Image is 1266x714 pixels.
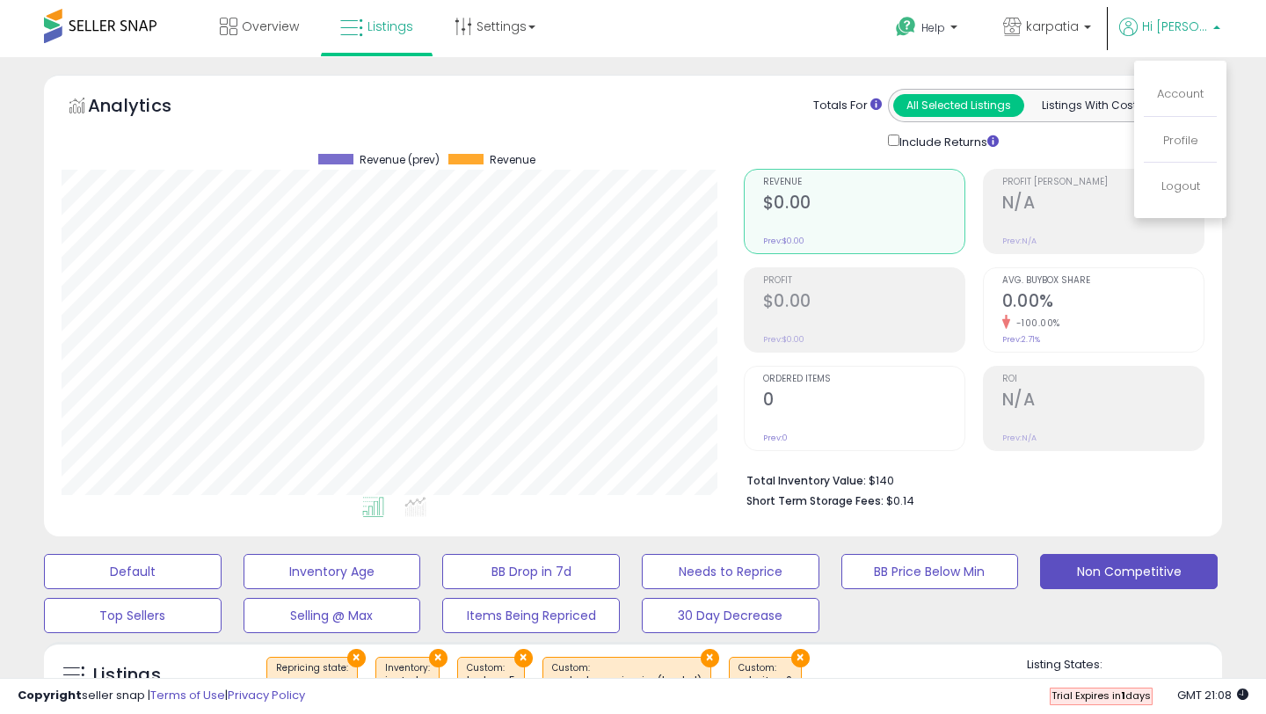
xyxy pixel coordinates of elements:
[44,554,222,589] button: Default
[1010,317,1060,330] small: -100.00%
[763,178,964,187] span: Revenue
[552,661,702,688] span: Custom:
[746,469,1191,490] li: $140
[882,3,975,57] a: Help
[1002,193,1204,216] h2: N/A
[763,334,804,345] small: Prev: $0.00
[442,598,620,633] button: Items Being Repriced
[44,598,222,633] button: Top Sellers
[490,154,535,166] span: Revenue
[791,649,810,667] button: ×
[1002,390,1204,413] h2: N/A
[763,193,964,216] h2: $0.00
[763,291,964,315] h2: $0.00
[921,20,945,35] span: Help
[642,554,819,589] button: Needs to Reprice
[1027,657,1223,674] p: Listing States:
[1002,291,1204,315] h2: 0.00%
[276,674,348,687] div: on
[1002,375,1204,384] span: ROI
[746,493,884,508] b: Short Term Storage Fees:
[1040,554,1218,589] button: Non Competitive
[763,390,964,413] h2: 0
[150,687,225,703] a: Terms of Use
[738,661,792,688] span: Custom:
[1023,94,1154,117] button: Listings With Cost
[467,661,515,688] span: Custom:
[1163,132,1198,149] a: Profile
[1002,178,1204,187] span: Profit [PERSON_NAME]
[1177,687,1248,703] span: 2025-08-13 21:08 GMT
[875,131,1020,151] div: Include Returns
[1002,334,1040,345] small: Prev: 2.71%
[367,18,413,35] span: Listings
[642,598,819,633] button: 30 Day Decrease
[701,649,719,667] button: ×
[552,674,702,687] div: cur buybox < min price (landed)
[841,554,1019,589] button: BB Price Below Min
[93,663,161,688] h5: Listings
[347,649,366,667] button: ×
[360,154,440,166] span: Revenue (prev)
[1142,18,1208,35] span: Hi [PERSON_NAME]
[893,94,1024,117] button: All Selected Listings
[763,236,804,246] small: Prev: $0.00
[385,661,430,688] span: Inventory :
[1121,688,1125,703] b: 1
[1002,276,1204,286] span: Avg. Buybox Share
[746,473,866,488] b: Total Inventory Value:
[18,688,305,704] div: seller snap | |
[813,98,882,114] div: Totals For
[1002,236,1037,246] small: Prev: N/A
[1119,18,1220,57] a: Hi [PERSON_NAME]
[244,554,421,589] button: Inventory Age
[738,674,792,687] div: velocity = 0
[276,661,348,688] span: Repricing state :
[763,433,788,443] small: Prev: 0
[1002,433,1037,443] small: Prev: N/A
[242,18,299,35] span: Overview
[18,687,82,703] strong: Copyright
[763,375,964,384] span: Ordered Items
[514,649,533,667] button: ×
[88,93,206,122] h5: Analytics
[429,649,447,667] button: ×
[467,674,515,687] div: buybox < 5
[244,598,421,633] button: Selling @ Max
[895,16,917,38] i: Get Help
[1026,18,1079,35] span: karpatia
[763,276,964,286] span: Profit
[886,492,914,509] span: $0.14
[385,674,430,687] div: in stock
[1051,688,1151,703] span: Trial Expires in days
[228,687,305,703] a: Privacy Policy
[442,554,620,589] button: BB Drop in 7d
[1161,178,1200,194] a: Logout
[1157,85,1204,102] a: Account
